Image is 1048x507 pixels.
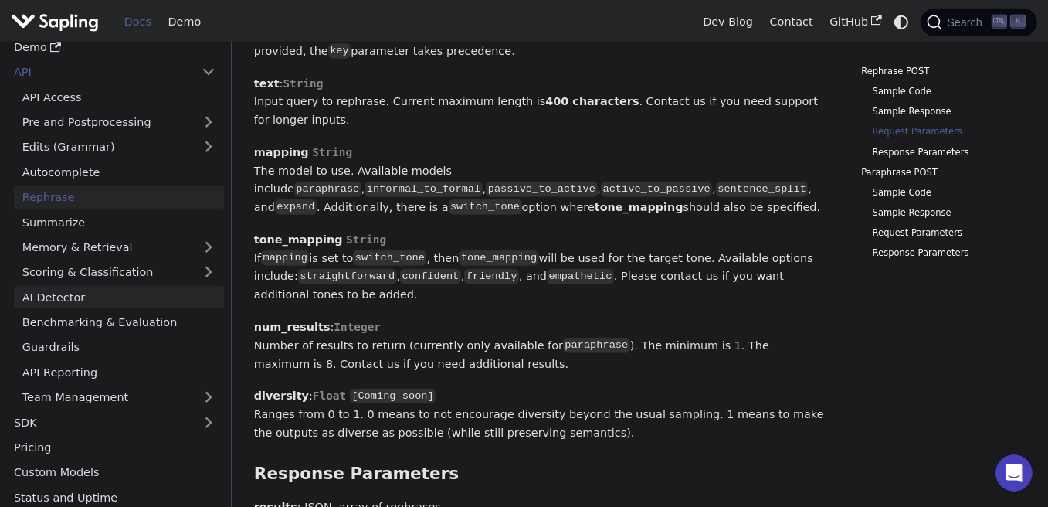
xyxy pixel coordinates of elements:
kbd: K [1010,15,1026,29]
p: : Ranges from 0 to 1. 0 means to not encourage diversity beyond the usual sampling. 1 means to ma... [254,387,827,442]
button: Switch between dark and light mode (currently system mode) [890,11,913,33]
a: Pre and Postprocessing [14,111,224,134]
span: Integer [334,321,381,333]
code: key [328,43,351,59]
span: Search [942,16,992,29]
p: : Number of results to return (currently only available for ). The minimum is 1. The maximum is 8... [254,318,827,373]
code: sentence_split [716,182,809,197]
a: Custom Models [5,461,224,484]
a: Request Parameters [873,124,1015,139]
a: Pricing [5,437,224,459]
code: [Coming soon] [350,389,436,404]
a: Docs [116,10,160,34]
code: empathetic [547,269,614,284]
code: switch_tone [353,250,426,266]
strong: diversity [254,390,309,402]
a: GitHub [821,10,890,34]
strong: 400 characters [545,95,639,107]
a: Response Parameters [873,145,1015,160]
p: The model to use. Available models include , , , , , and . Additionally, there is a option where ... [254,144,827,217]
span: String [346,233,386,246]
a: Contact [761,10,822,34]
iframe: Intercom live chat [995,454,1033,492]
span: String [312,146,352,158]
a: Sample Code [873,185,1015,200]
button: Collapse sidebar category 'API' [193,61,224,83]
code: tone_mapping [459,250,538,266]
code: informal_to_formal [365,182,482,197]
code: paraphrase [563,338,630,353]
img: Sapling.ai [11,11,99,33]
code: passive_to_active [486,182,597,197]
button: Search (Ctrl+K) [921,9,1036,36]
a: Sample Response [873,104,1015,119]
code: paraphrase [294,182,361,197]
a: Benchmarking & Evaluation [14,311,224,334]
code: switch_tone [449,199,522,215]
code: mapping [261,250,309,266]
a: Memory & Retrieval [14,236,224,259]
strong: tone_mapping [595,201,683,213]
span: String [283,77,323,90]
code: friendly [464,269,518,284]
a: API Reporting [14,361,224,383]
a: Sample Response [873,206,1015,220]
a: Request Parameters [873,226,1015,240]
p: If is set to , then will be used for the target tone. Available options include: , , , and . Plea... [254,231,827,305]
strong: text [254,77,280,90]
code: active_to_passive [601,182,712,197]
a: Team Management [14,386,224,409]
strong: tone_mapping [254,233,343,246]
p: : Input query to rephrase. Current maximum length is . Contact us if you need support for longer ... [254,75,827,130]
strong: num_results [254,321,331,333]
a: Demo [160,10,209,34]
a: Demo [5,36,224,59]
h3: Response Parameters [254,464,827,485]
a: Rephrase POST [861,64,1020,79]
strong: mapping [254,146,309,158]
span: Float [313,390,346,402]
a: Paraphrase POST [861,165,1020,180]
a: Response Parameters [873,246,1015,260]
code: expand [275,199,317,215]
a: Guardrails [14,336,224,359]
a: API Access [14,86,224,108]
a: API [5,61,193,83]
a: AI Detector [14,286,224,308]
a: Edits (Grammar) [14,136,224,158]
a: Sapling.ai [11,11,104,33]
a: Summarize [14,211,224,233]
a: Sample Code [873,84,1015,99]
a: SDK [5,411,193,434]
code: confident [400,269,461,284]
button: Expand sidebar category 'SDK' [193,411,224,434]
a: Rephrase [14,186,224,209]
a: Scoring & Classification [14,261,224,284]
code: straightforward [298,269,397,284]
a: Autocomplete [14,161,224,183]
a: Dev Blog [694,10,761,34]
